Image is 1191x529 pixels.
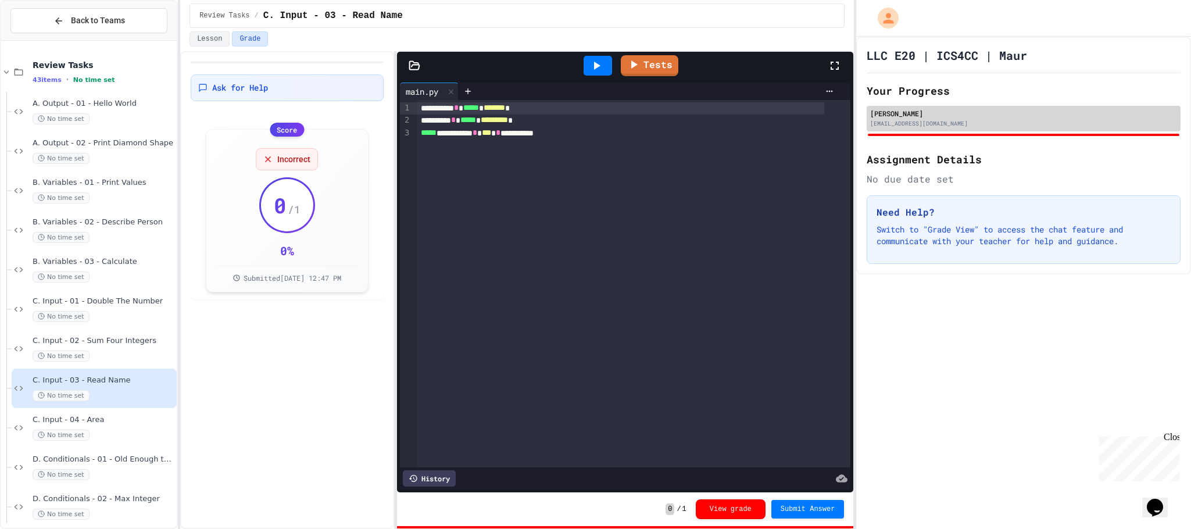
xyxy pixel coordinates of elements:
span: Submit Answer [781,505,835,514]
div: Chat with us now!Close [5,5,80,74]
span: B. Variables - 03 - Calculate [33,257,174,267]
span: No time set [33,192,90,203]
span: D. Conditionals - 02 - Max Integer [33,494,174,504]
span: No time set [33,153,90,164]
div: [PERSON_NAME] [870,108,1177,119]
button: Lesson [189,31,230,47]
span: Review Tasks [199,11,249,20]
div: Score [270,123,304,137]
span: B. Variables - 02 - Describe Person [33,217,174,227]
span: No time set [33,469,90,480]
span: No time set [33,351,90,362]
span: A. Output - 02 - Print Diamond Shape [33,138,174,148]
div: 2 [400,115,412,127]
button: Back to Teams [10,8,167,33]
span: C. Input - 01 - Double The Number [33,296,174,306]
span: No time set [73,76,115,84]
span: 0 [274,194,287,217]
div: main.py [400,85,444,98]
h1: LLC E20 | ICS4CC | Maur [867,47,1027,63]
span: No time set [33,271,90,283]
span: A. Output - 01 - Hello World [33,99,174,109]
span: No time set [33,430,90,441]
div: 0 % [280,242,294,259]
iframe: chat widget [1142,482,1179,517]
span: C. Input - 03 - Read Name [33,376,174,385]
button: Submit Answer [771,500,845,519]
span: 43 items [33,76,62,84]
div: [EMAIL_ADDRESS][DOMAIN_NAME] [870,119,1177,128]
span: Review Tasks [33,60,174,70]
div: History [403,470,456,487]
span: / 1 [288,201,301,217]
span: No time set [33,311,90,322]
span: D. Conditionals - 01 - Old Enough to Drive? [33,455,174,464]
span: B. Variables - 01 - Print Values [33,178,174,188]
span: Submitted [DATE] 12:47 PM [244,273,341,283]
h2: Assignment Details [867,151,1181,167]
span: No time set [33,232,90,243]
div: No due date set [867,172,1181,186]
div: main.py [400,83,459,100]
span: C. Input - 04 - Area [33,415,174,425]
div: My Account [865,5,902,31]
span: No time set [33,509,90,520]
h2: Your Progress [867,83,1181,99]
button: Grade [232,31,268,47]
span: Back to Teams [71,15,125,27]
p: Switch to "Grade View" to access the chat feature and communicate with your teacher for help and ... [877,224,1171,247]
span: 1 [682,505,686,514]
span: Incorrect [277,153,310,165]
span: • [66,75,69,84]
span: / [255,11,259,20]
a: Tests [621,55,678,76]
span: / [677,505,681,514]
iframe: chat widget [1095,432,1179,481]
span: No time set [33,390,90,401]
span: 0 [666,503,674,515]
button: View grade [696,499,766,519]
h3: Need Help? [877,205,1171,219]
div: 3 [400,127,412,140]
span: Ask for Help [212,82,268,94]
div: 1 [400,102,412,115]
span: C. Input - 02 - Sum Four Integers [33,336,174,346]
span: No time set [33,113,90,124]
span: C. Input - 03 - Read Name [263,9,403,23]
